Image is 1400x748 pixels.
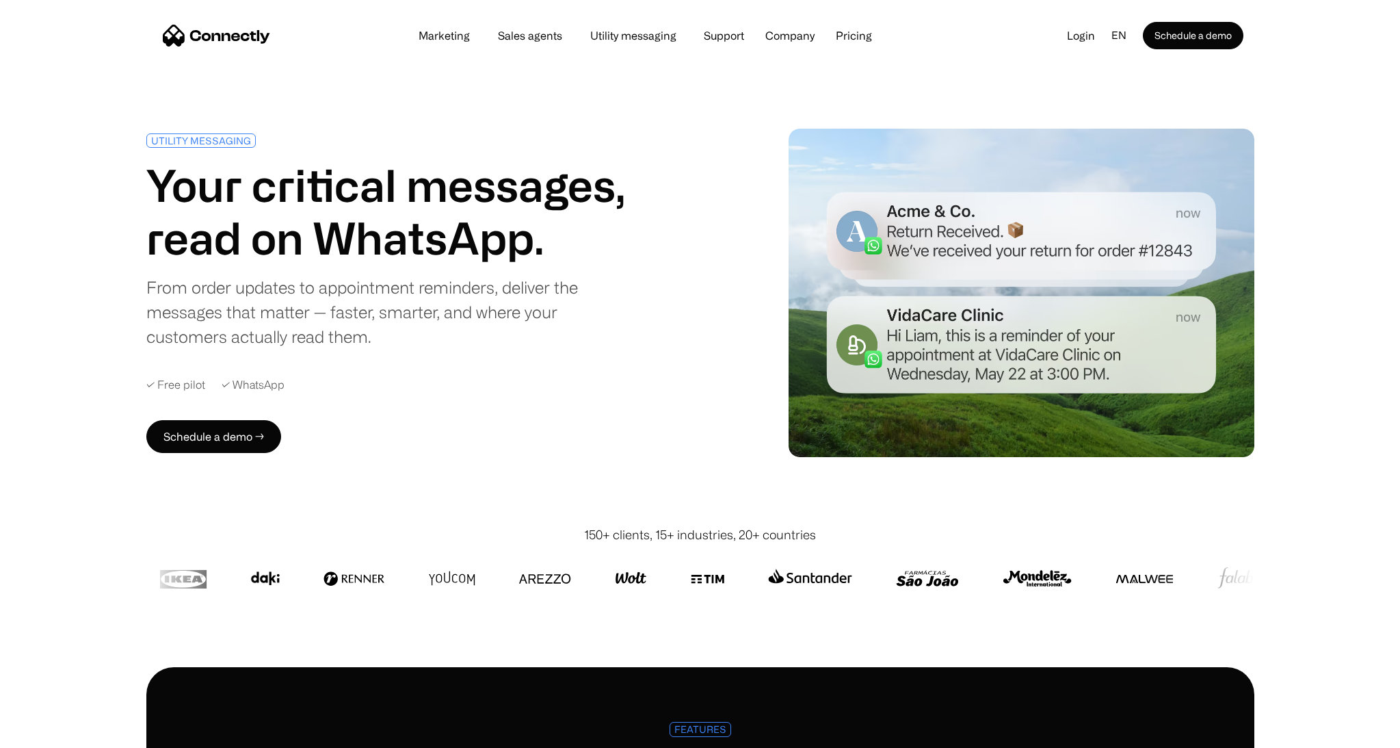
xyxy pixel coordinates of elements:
[765,26,815,45] div: Company
[825,30,883,41] a: Pricing
[27,724,82,743] ul: Language list
[1143,22,1243,49] a: Schedule a demo
[674,724,726,734] div: FEATURES
[1106,25,1143,46] div: en
[761,26,819,45] div: Company
[579,30,687,41] a: Utility messaging
[408,30,481,41] a: Marketing
[222,376,285,393] div: ✓ WhatsApp
[146,159,627,264] h1: Your critical messages, read on WhatsApp.
[146,420,281,453] a: Schedule a demo →
[693,30,755,41] a: Support
[163,25,270,46] a: home
[1056,25,1106,46] a: Login
[146,376,205,393] div: ✓ Free pilot
[1111,25,1126,46] div: en
[14,723,82,743] aside: Language selected: English
[151,136,251,146] div: UTILITY MESSAGING
[487,30,573,41] a: Sales agents
[146,275,627,349] div: From order updates to appointment reminders, deliver the messages that matter — faster, smarter, ...
[584,526,816,544] div: 150+ clients, 15+ industries, 20+ countries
